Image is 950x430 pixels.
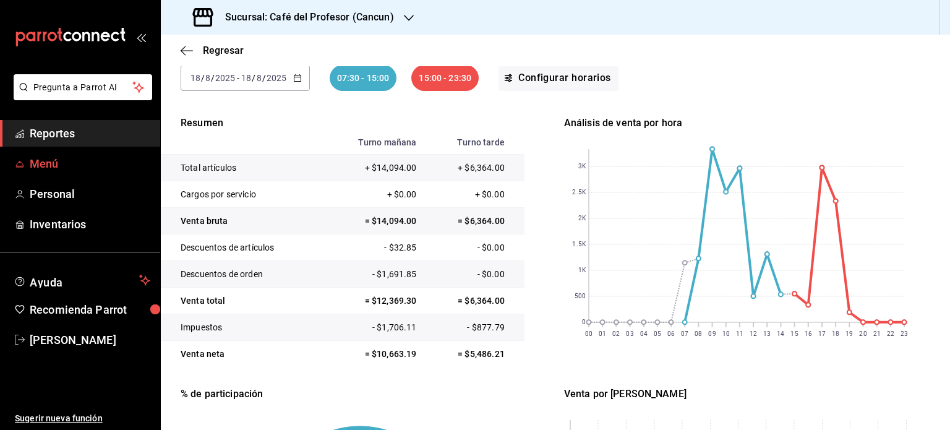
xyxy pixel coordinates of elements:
text: 17 [818,330,826,337]
td: Venta total [161,288,325,314]
text: 00 [585,330,593,337]
text: 15 [791,330,798,337]
td: + $0.00 [325,181,423,208]
text: 0 [582,319,586,326]
td: + $6,364.00 [424,155,524,181]
td: Venta neta [161,341,325,368]
text: 05 [654,330,661,337]
div: Análisis de venta por hora [564,116,928,131]
a: Pregunta a Parrot AI [9,90,152,103]
th: Turno mañana [325,131,423,155]
td: + $0.00 [424,181,524,208]
td: = $6,364.00 [424,288,524,314]
td: + $14,094.00 [325,155,423,181]
span: / [262,73,266,83]
div: 15:00 - 23:30 [411,65,479,91]
td: - $1,691.85 [325,261,423,288]
span: / [201,73,205,83]
span: [PERSON_NAME] [30,332,150,348]
button: Configurar horarios [499,65,618,91]
td: Cargos por servicio [161,181,325,208]
text: 09 [708,330,716,337]
td: = $6,364.00 [424,208,524,234]
text: 13 [763,330,771,337]
div: % de participación [181,387,544,402]
text: 22 [887,330,894,337]
text: 19 [845,330,853,337]
text: 14 [777,330,784,337]
span: Recomienda Parrot [30,301,150,318]
td: - $32.85 [325,234,423,261]
td: Impuestos [161,314,325,341]
td: = $5,486.21 [424,341,524,368]
span: Pregunta a Parrot AI [33,81,133,94]
span: Reportes [30,125,150,142]
td: Descuentos de orden [161,261,325,288]
td: = $12,369.30 [325,288,423,314]
text: 1.5K [572,241,586,248]
input: ---- [266,73,287,83]
text: 02 [612,330,620,337]
text: 1K [578,267,586,274]
span: / [211,73,215,83]
text: 03 [626,330,633,337]
span: Inventarios [30,216,150,233]
text: 20 [860,330,867,337]
text: 01 [599,330,606,337]
td: - $0.00 [424,261,524,288]
td: - $1,706.11 [325,314,423,341]
input: ---- [215,73,236,83]
text: 04 [640,330,647,337]
td: Total artículos [161,155,325,181]
td: = $14,094.00 [325,208,423,234]
td: Descuentos de artículos [161,234,325,261]
input: -- [256,73,262,83]
td: = $10,663.19 [325,341,423,368]
text: 06 [667,330,675,337]
input: -- [190,73,201,83]
td: - $0.00 [424,234,524,261]
span: Sugerir nueva función [15,412,150,425]
text: 2K [578,215,586,222]
span: Ayuda [30,273,134,288]
input: -- [241,73,252,83]
text: 3K [578,163,586,170]
text: 12 [750,330,757,337]
text: 23 [901,330,908,337]
text: 500 [574,293,585,300]
span: Personal [30,186,150,202]
button: Regresar [181,45,244,56]
h3: Sucursal: Café del Profesor (Cancun) [215,10,394,25]
div: Venta por [PERSON_NAME] [564,387,928,402]
th: Turno tarde [424,131,524,155]
text: 21 [873,330,881,337]
text: 16 [805,330,812,337]
td: - $877.79 [424,314,524,341]
input: -- [205,73,211,83]
p: Resumen [161,116,524,131]
button: Pregunta a Parrot AI [14,74,152,100]
text: 07 [681,330,688,337]
text: 11 [736,330,743,337]
button: open_drawer_menu [136,32,146,42]
text: 10 [722,330,730,337]
text: 08 [695,330,702,337]
span: Menú [30,155,150,172]
td: Venta bruta [161,208,325,234]
text: 2.5K [572,189,586,196]
div: 07:30 - 15:00 [330,65,397,91]
span: - [237,73,239,83]
span: / [252,73,255,83]
span: Regresar [203,45,244,56]
text: 18 [832,330,839,337]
